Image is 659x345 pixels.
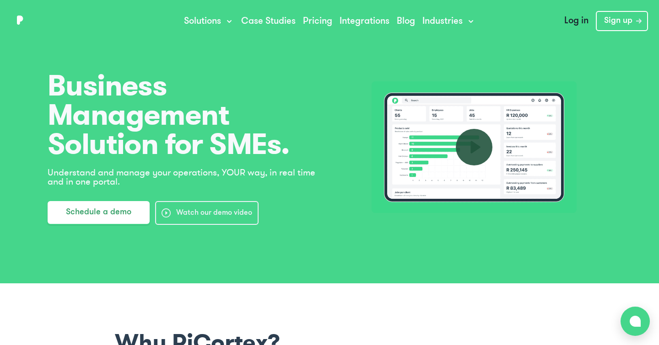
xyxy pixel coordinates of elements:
span: Sign up [604,16,632,27]
button: Schedule a demo [48,201,150,224]
span: Business Management Solution for SMEs. [48,71,322,159]
a: Industries [422,16,475,27]
img: PiCortex [11,11,29,29]
a: Case Studies [241,17,296,26]
a: Pricing [303,17,332,26]
button: Watch our demo video [155,201,259,225]
span: Watch our demo video [176,207,252,218]
button: Solutions [184,16,234,27]
a: Integrations [340,17,389,26]
span: Solutions [184,16,221,27]
a: Blog [397,17,415,26]
span: Industries [422,16,463,27]
a: Log in [557,11,596,31]
img: bubble-icon [630,316,641,327]
p: Understand and manage your operations, YOUR way, in real time and in one portal. [48,168,322,186]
